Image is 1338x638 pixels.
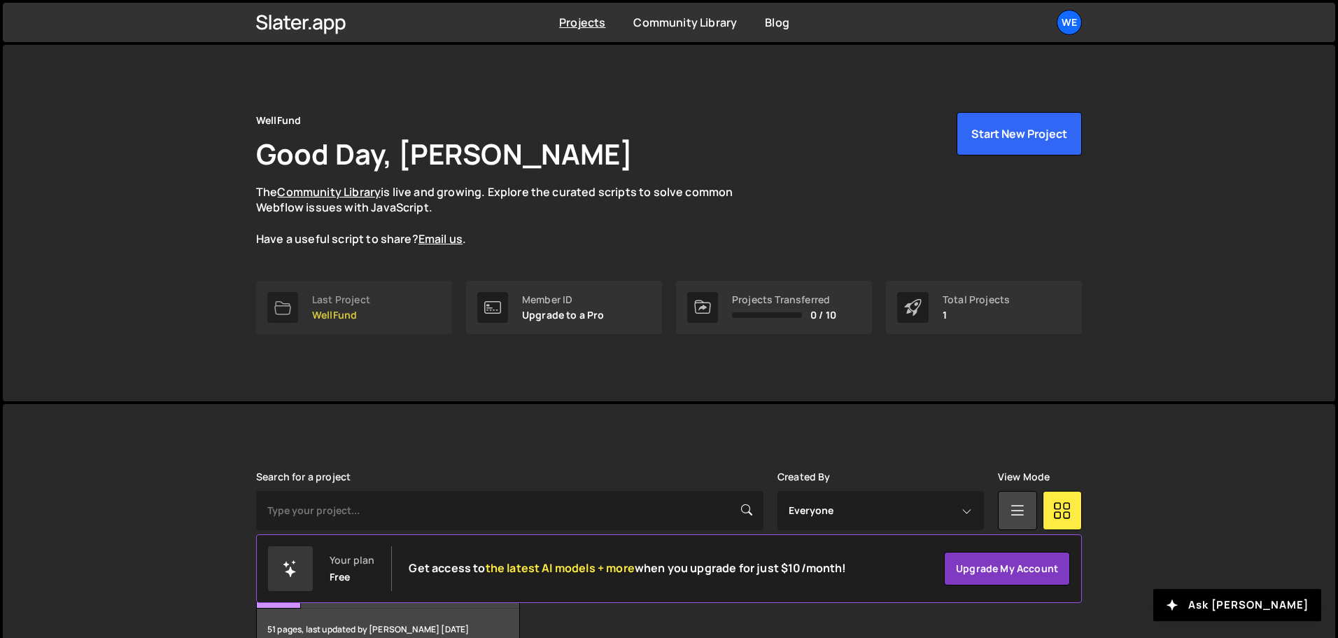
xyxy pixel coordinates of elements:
span: the latest AI models + more [486,560,635,576]
a: Community Library [633,15,737,30]
h1: Good Day, [PERSON_NAME] [256,134,633,173]
a: We [1057,10,1082,35]
a: Blog [765,15,789,30]
a: Projects [559,15,605,30]
div: Free [330,571,351,583]
p: Upgrade to a Pro [522,310,605,321]
div: Last Project [312,294,370,305]
div: WellFund [256,112,301,129]
div: Projects Transferred [732,294,836,305]
div: Member ID [522,294,605,305]
span: 0 / 10 [810,310,836,321]
h2: Get access to when you upgrade for just $10/month! [409,562,846,575]
div: Total Projects [943,294,1010,305]
button: Ask [PERSON_NAME] [1153,589,1321,621]
p: The is live and growing. Explore the curated scripts to solve common Webflow issues with JavaScri... [256,184,760,247]
a: Email us [418,231,463,247]
a: Upgrade my account [944,552,1070,585]
label: Created By [777,471,831,483]
button: Start New Project [957,112,1082,155]
a: Community Library [277,184,381,200]
p: 1 [943,310,1010,321]
p: WellFund [312,310,370,321]
label: View Mode [998,471,1050,483]
input: Type your project... [256,491,763,530]
label: Search for a project [256,471,351,483]
div: Your plan [330,555,374,566]
a: Last Project WellFund [256,281,452,334]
